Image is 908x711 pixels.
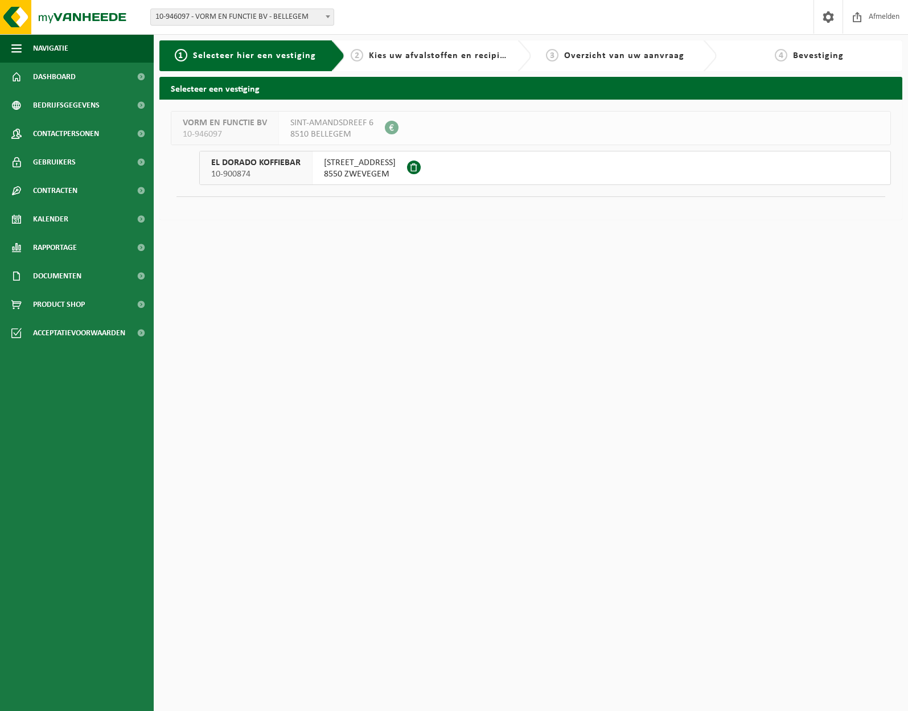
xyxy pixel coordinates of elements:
span: SINT-AMANDSDREEF 6 [290,117,373,129]
span: Selecteer hier een vestiging [193,51,316,60]
span: Rapportage [33,233,77,262]
button: EL DORADO KOFFIEBAR 10-900874 [STREET_ADDRESS]8550 ZWEVEGEM [199,151,891,185]
span: VORM EN FUNCTIE BV [183,117,267,129]
span: 4 [775,49,787,61]
span: [STREET_ADDRESS] [324,157,396,168]
span: Navigatie [33,34,68,63]
span: Overzicht van uw aanvraag [564,51,684,60]
span: Acceptatievoorwaarden [33,319,125,347]
span: 10-946097 - VORM EN FUNCTIE BV - BELLEGEM [151,9,334,25]
span: 10-946097 - VORM EN FUNCTIE BV - BELLEGEM [150,9,334,26]
span: 1 [175,49,187,61]
span: 10-946097 [183,129,267,140]
span: EL DORADO KOFFIEBAR [211,157,301,168]
span: Bevestiging [793,51,844,60]
span: 2 [351,49,363,61]
span: Contracten [33,176,77,205]
span: Kalender [33,205,68,233]
span: Contactpersonen [33,120,99,148]
span: 3 [546,49,558,61]
span: Kies uw afvalstoffen en recipiënten [369,51,525,60]
h2: Selecteer een vestiging [159,77,902,99]
span: Documenten [33,262,81,290]
span: 10-900874 [211,168,301,180]
span: 8550 ZWEVEGEM [324,168,396,180]
span: Product Shop [33,290,85,319]
span: Gebruikers [33,148,76,176]
span: 8510 BELLEGEM [290,129,373,140]
span: Dashboard [33,63,76,91]
span: Bedrijfsgegevens [33,91,100,120]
